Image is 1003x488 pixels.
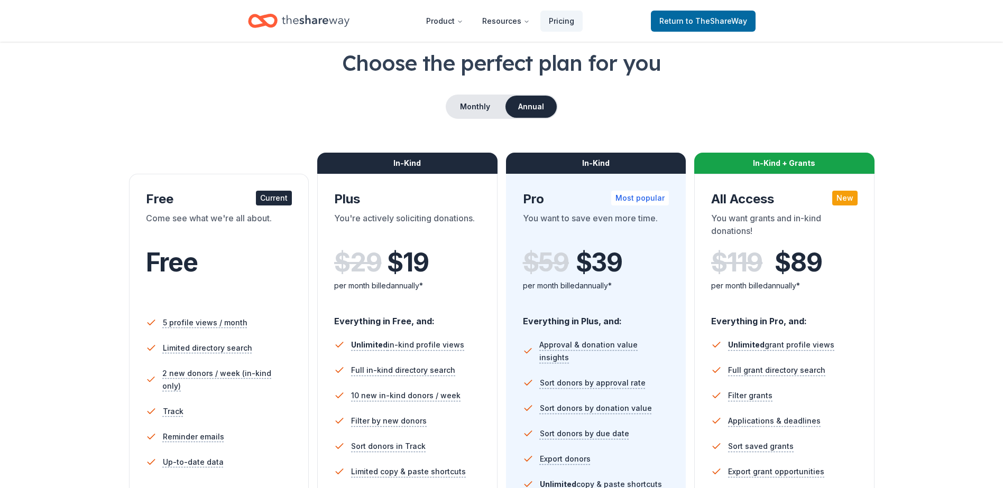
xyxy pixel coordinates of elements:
[256,191,292,205] div: Current
[334,212,481,241] div: You're actively soliciting donations.
[505,96,557,118] button: Annual
[162,367,292,392] span: 2 new donors / week (in-kind only)
[351,440,426,453] span: Sort donors in Track
[351,389,461,402] span: 10 new in-kind donors / week
[832,191,858,205] div: New
[540,377,646,389] span: Sort donors by approval rate
[351,340,464,349] span: in-kind profile views
[651,11,756,32] a: Returnto TheShareWay
[728,340,834,349] span: grant profile views
[659,15,747,27] span: Return
[728,340,765,349] span: Unlimited
[163,342,252,354] span: Limited directory search
[523,306,669,328] div: Everything in Plus, and:
[351,415,427,427] span: Filter by new donors
[163,430,224,443] span: Reminder emails
[317,153,498,174] div: In-Kind
[351,465,466,478] span: Limited copy & paste shortcuts
[474,11,538,32] button: Resources
[711,279,858,292] div: per month billed annually*
[146,191,292,208] div: Free
[576,248,622,277] span: $ 39
[611,191,669,205] div: Most popular
[146,247,198,278] span: Free
[447,96,503,118] button: Monthly
[540,11,583,32] a: Pricing
[728,440,794,453] span: Sort saved grants
[694,153,875,174] div: In-Kind + Grants
[506,153,686,174] div: In-Kind
[163,316,247,329] span: 5 profile views / month
[163,456,224,468] span: Up-to-date data
[334,306,481,328] div: Everything in Free, and:
[387,248,428,277] span: $ 19
[540,402,652,415] span: Sort donors by donation value
[351,340,388,349] span: Unlimited
[42,48,961,78] h1: Choose the perfect plan for you
[418,8,583,33] nav: Main
[728,415,821,427] span: Applications & deadlines
[248,8,349,33] a: Home
[540,427,629,440] span: Sort donors by due date
[540,453,591,465] span: Export donors
[163,405,183,418] span: Track
[728,389,772,402] span: Filter grants
[728,364,825,377] span: Full grant directory search
[539,339,669,364] span: Approval & donation value insights
[418,11,472,32] button: Product
[711,212,858,241] div: You want grants and in-kind donations!
[351,364,455,377] span: Full in-kind directory search
[523,191,669,208] div: Pro
[146,212,292,241] div: Come see what we're all about.
[728,465,824,478] span: Export grant opportunities
[334,191,481,208] div: Plus
[523,279,669,292] div: per month billed annually*
[523,212,669,241] div: You want to save even more time.
[775,248,822,277] span: $ 89
[711,306,858,328] div: Everything in Pro, and:
[334,279,481,292] div: per month billed annually*
[711,191,858,208] div: All Access
[686,16,747,25] span: to TheShareWay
